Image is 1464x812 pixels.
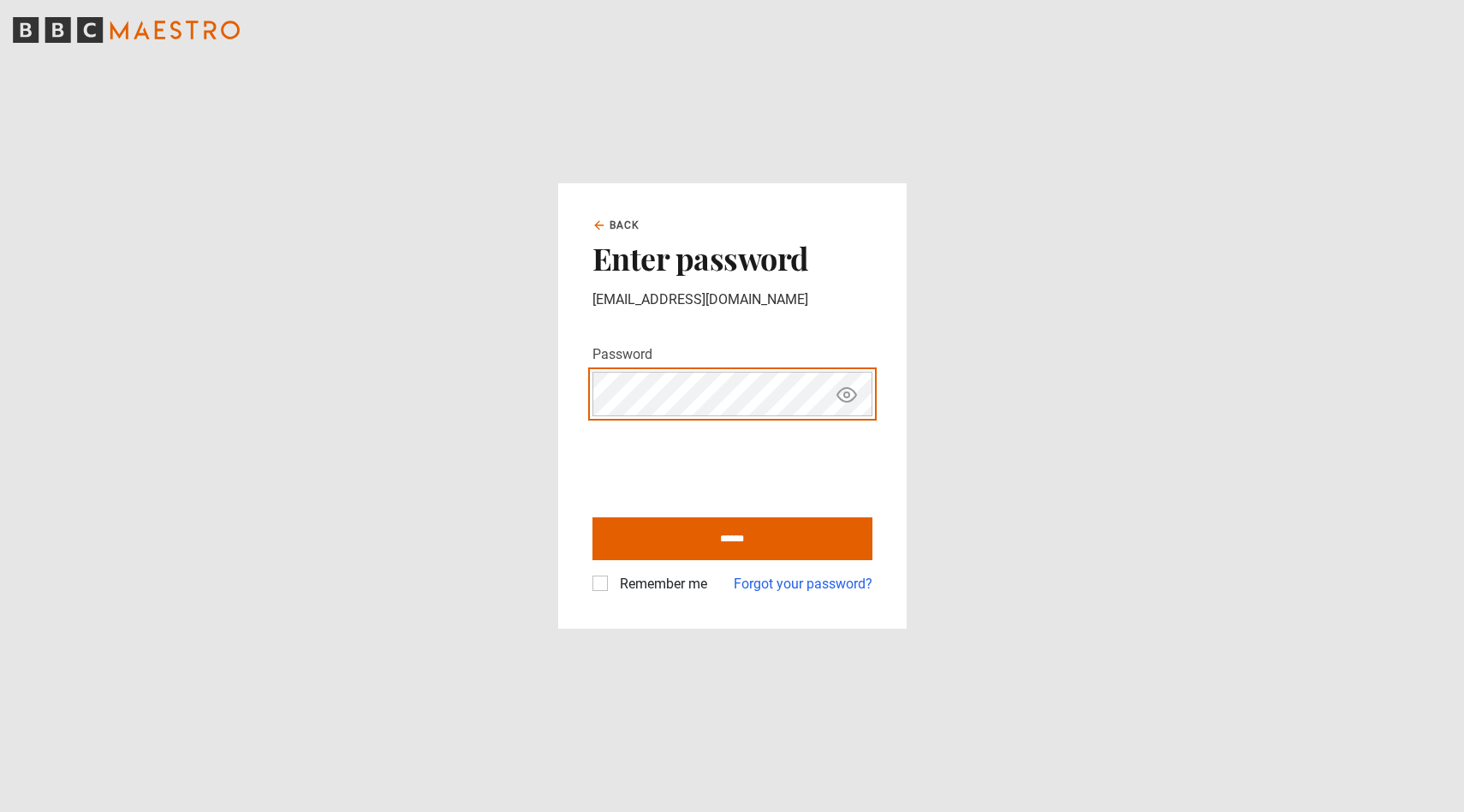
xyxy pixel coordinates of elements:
span: Back [610,218,640,233]
svg: BBC Maestro [13,17,240,43]
label: Password [592,344,652,365]
button: Show password [832,379,861,409]
label: Remember me [613,574,707,594]
h2: Enter password [592,240,872,276]
p: [EMAIL_ADDRESS][DOMAIN_NAME] [592,290,872,310]
iframe: reCAPTCHA [592,430,853,497]
a: Forgot your password? [734,574,872,594]
a: Back [592,218,640,233]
